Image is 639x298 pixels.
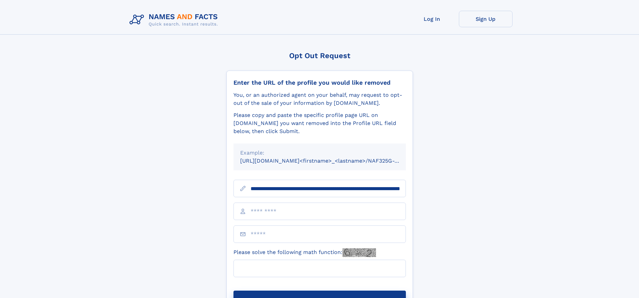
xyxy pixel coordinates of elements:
[233,111,406,135] div: Please copy and paste the specific profile page URL on [DOMAIN_NAME] you want removed into the Pr...
[240,149,399,157] div: Example:
[240,158,419,164] small: [URL][DOMAIN_NAME]<firstname>_<lastname>/NAF325G-xxxxxxxx
[233,79,406,86] div: Enter the URL of the profile you would like removed
[233,248,376,257] label: Please solve the following math function:
[233,91,406,107] div: You, or an authorized agent on your behalf, may request to opt-out of the sale of your informatio...
[127,11,223,29] img: Logo Names and Facts
[459,11,513,27] a: Sign Up
[226,51,413,60] div: Opt Out Request
[405,11,459,27] a: Log In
